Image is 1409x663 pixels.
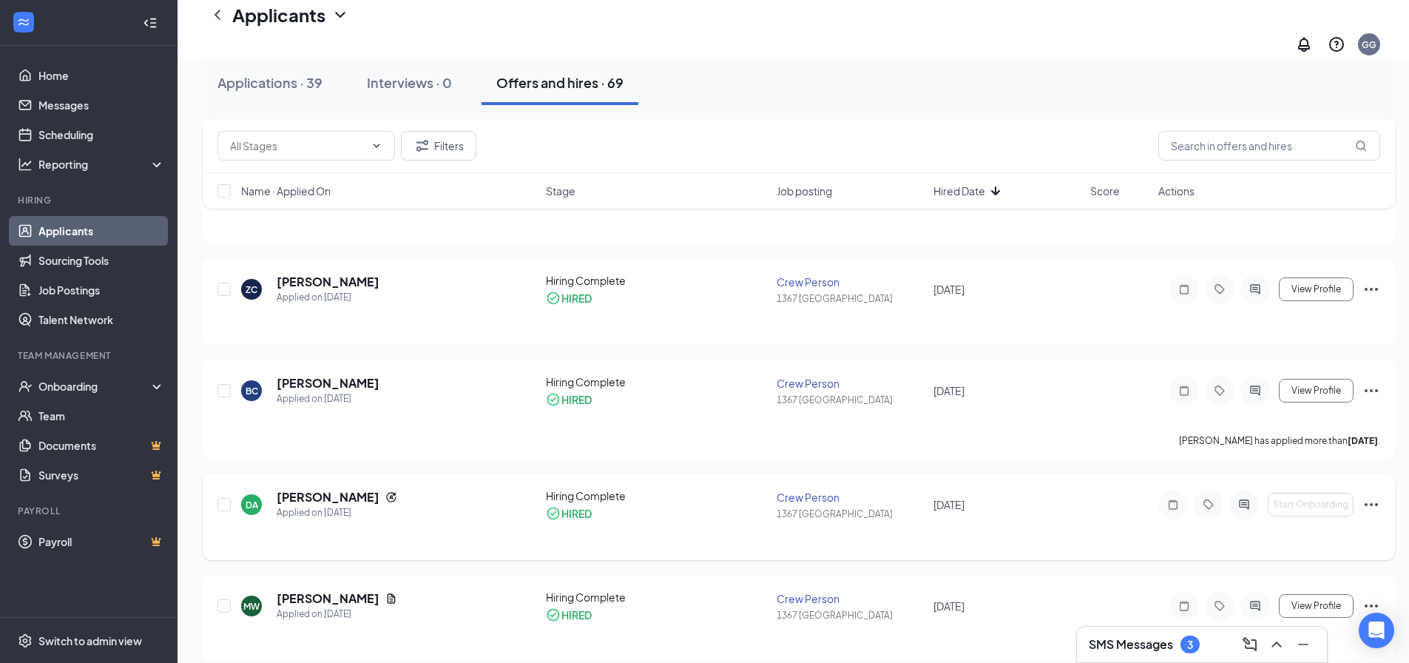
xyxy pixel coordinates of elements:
a: Talent Network [38,305,165,334]
div: MW [243,600,260,613]
div: Hiring Complete [546,374,768,389]
svg: UserCheck [18,379,33,394]
svg: QuestionInfo [1328,36,1345,53]
svg: Note [1164,499,1182,511]
div: HIRED [561,392,592,407]
svg: Notifications [1295,36,1313,53]
svg: CheckmarkCircle [546,392,561,407]
span: Start Onboarding [1273,499,1348,510]
h5: [PERSON_NAME] [277,274,379,290]
span: View Profile [1291,386,1341,396]
svg: Tag [1211,385,1229,397]
svg: ArrowDown [987,182,1004,200]
a: Job Postings [38,275,165,305]
div: HIRED [561,506,592,521]
a: SurveysCrown [38,460,165,490]
svg: ChevronDown [331,6,349,24]
span: Name · Applied On [241,184,331,198]
a: Messages [38,90,165,120]
input: Search in offers and hires [1158,131,1380,161]
div: Crew Person [777,376,925,391]
div: 1367 [GEOGRAPHIC_DATA] [777,292,925,305]
button: Minimize [1291,633,1315,656]
svg: Note [1175,600,1193,612]
div: Crew Person [777,275,925,289]
div: Reporting [38,157,166,172]
svg: Note [1175,283,1193,295]
span: Actions [1158,184,1195,198]
svg: Filter [413,137,431,155]
span: Hired Date [933,184,985,198]
svg: CheckmarkCircle [546,291,561,306]
button: Filter Filters [401,131,476,161]
div: Switch to admin view [38,633,142,648]
span: Score [1090,184,1120,198]
svg: ChevronDown [371,140,382,152]
h5: [PERSON_NAME] [277,590,379,607]
div: Interviews · 0 [367,73,452,92]
b: [DATE] [1348,435,1378,446]
svg: CheckmarkCircle [546,506,561,521]
span: Stage [546,184,575,198]
svg: Tag [1211,600,1229,612]
h5: [PERSON_NAME] [277,489,379,505]
span: View Profile [1291,601,1341,611]
svg: ComposeMessage [1241,636,1259,653]
div: DA [246,499,258,511]
svg: Tag [1200,499,1217,511]
div: Onboarding [38,379,152,394]
a: Sourcing Tools [38,246,165,275]
div: 1367 [GEOGRAPHIC_DATA] [777,394,925,406]
span: [DATE] [933,283,964,296]
svg: ActiveChat [1246,283,1264,295]
div: Applications · 39 [217,73,322,92]
div: 1367 [GEOGRAPHIC_DATA] [777,508,925,520]
div: Applied on [DATE] [277,607,397,622]
svg: ActiveChat [1235,499,1253,511]
button: ChevronUp [1265,633,1288,656]
div: Applied on [DATE] [277,391,379,406]
div: BC [246,385,258,397]
div: Offers and hires · 69 [496,73,624,92]
svg: Settings [18,633,33,648]
svg: CheckmarkCircle [546,608,561,622]
div: Hiring Complete [546,590,768,605]
svg: ChevronLeft [209,6,226,24]
svg: Analysis [18,157,33,172]
svg: Tag [1211,283,1229,295]
div: HIRED [561,291,592,306]
svg: Ellipses [1362,382,1380,400]
div: Applied on [DATE] [277,290,379,305]
svg: Minimize [1294,636,1312,653]
div: 3 [1187,639,1193,651]
button: View Profile [1279,594,1354,618]
svg: Collapse [143,16,158,30]
div: 1367 [GEOGRAPHIC_DATA] [777,609,925,622]
svg: Note [1175,385,1193,397]
svg: ActiveChat [1246,385,1264,397]
div: Hiring Complete [546,273,768,288]
div: Hiring [18,194,162,206]
button: Start Onboarding [1268,493,1354,516]
a: Home [38,61,165,90]
svg: ActiveChat [1246,600,1264,612]
input: All Stages [230,138,365,154]
div: Team Management [18,349,162,362]
div: Applied on [DATE] [277,505,397,520]
svg: MagnifyingGlass [1355,140,1367,152]
button: View Profile [1279,379,1354,403]
h5: [PERSON_NAME] [277,375,379,391]
button: View Profile [1279,277,1354,301]
svg: ChevronUp [1268,636,1285,653]
span: [DATE] [933,599,964,613]
a: PayrollCrown [38,527,165,556]
p: [PERSON_NAME] has applied more than . [1179,434,1380,447]
h1: Applicants [232,2,325,27]
a: DocumentsCrown [38,431,165,460]
a: Team [38,401,165,431]
div: Crew Person [777,591,925,606]
button: ComposeMessage [1238,633,1262,656]
div: GG [1362,38,1376,51]
div: Hiring Complete [546,488,768,503]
